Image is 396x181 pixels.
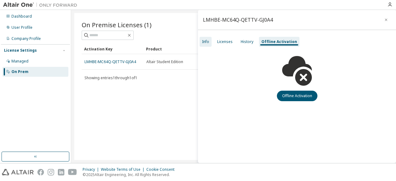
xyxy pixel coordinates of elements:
[261,39,297,44] div: Offline Activation
[11,59,28,64] div: Managed
[68,169,77,175] img: youtube.svg
[146,59,183,64] span: Altair Student Edition
[146,167,178,172] div: Cookie Consent
[83,167,101,172] div: Privacy
[84,44,141,54] div: Activation Key
[48,169,54,175] img: instagram.svg
[37,169,44,175] img: facebook.svg
[83,172,178,177] p: © 2025 Altair Engineering, Inc. All Rights Reserved.
[11,14,32,19] div: Dashboard
[3,2,80,8] img: Altair One
[11,25,32,30] div: User Profile
[241,39,253,44] div: History
[11,69,28,74] div: On Prem
[84,75,137,80] span: Showing entries 1 through 1 of 1
[202,39,209,44] div: Info
[277,91,317,101] button: Offline Activation
[82,20,152,29] span: On Premise Licenses (1)
[203,17,273,22] div: LMHBE-MC64Q-QETTV-GJ0A4
[4,48,37,53] div: License Settings
[217,39,233,44] div: Licenses
[84,59,136,64] a: LMHBE-MC64Q-QETTV-GJ0A4
[101,167,146,172] div: Website Terms of Use
[58,169,64,175] img: linkedin.svg
[2,169,34,175] img: altair_logo.svg
[146,44,203,54] div: Product
[11,36,41,41] div: Company Profile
